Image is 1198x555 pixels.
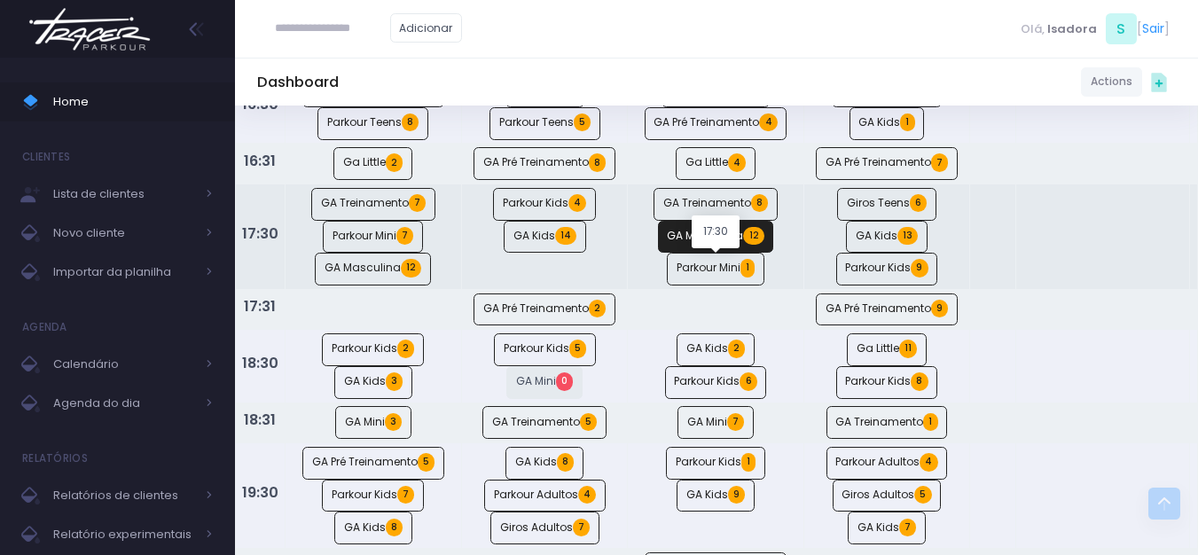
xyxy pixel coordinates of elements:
a: GA Treinamento1 [826,406,948,439]
a: GA Kids14 [504,221,586,254]
span: 1 [900,113,914,131]
span: 9 [911,259,928,277]
a: GA Pré Treinamento5 [302,447,444,480]
span: 8 [751,194,768,212]
a: GA Kids3 [334,366,412,399]
a: Parkour Kids7 [322,480,424,512]
span: Agenda do dia [53,392,195,415]
span: 5 [418,453,435,471]
a: GA Mini7 [677,406,754,439]
a: Parkour Kids2 [322,333,424,366]
a: Parkour Mini7 [323,221,423,254]
a: Parkour Kids8 [836,366,938,399]
span: 7 [409,194,426,212]
a: GA Treinamento8 [654,188,778,221]
h4: Relatórios [22,441,88,476]
a: GA Kids7 [848,512,926,544]
a: GA Pré Treinamento9 [816,293,958,326]
span: 3 [385,413,402,431]
div: [ ] [1014,9,1176,49]
strong: 17:31 [244,296,276,317]
div: 17:30 [692,215,740,248]
a: Giros Adultos5 [833,480,942,512]
span: Novo cliente [53,222,195,245]
span: 12 [401,259,421,277]
span: 4 [920,453,937,471]
a: Ga Little4 [676,147,756,180]
a: GA Kids8 [505,447,583,480]
a: Giros Teens6 [837,188,936,221]
strong: 16:31 [244,151,276,171]
span: 1 [741,453,756,471]
a: Parkour Adultos4 [826,447,948,480]
a: Parkour Kids4 [493,188,596,221]
h4: Clientes [22,139,70,175]
a: GA Kids9 [677,480,755,512]
a: Sair [1142,20,1164,38]
a: Parkour Teens5 [489,107,600,140]
span: Lista de clientes [53,183,195,206]
span: 3 [386,372,403,390]
a: GA Pré Treinamento4 [645,107,787,140]
a: GA Masculina12 [658,221,774,254]
h4: Agenda [22,309,67,345]
a: Parkour Adultos4 [484,480,606,512]
a: GA Treinamento5 [482,406,607,439]
h5: Dashboard [257,74,339,91]
span: 5 [569,340,586,357]
strong: 19:30 [242,482,278,503]
span: 0 [556,372,573,390]
span: S [1106,13,1137,44]
span: 5 [574,113,591,131]
a: Parkour Mini1 [667,253,764,285]
strong: 18:30 [242,353,278,373]
a: GA Treinamento7 [311,188,435,221]
a: Parkour Kids1 [666,447,765,480]
span: Isadora [1047,20,1097,38]
span: 2 [397,340,414,357]
strong: 17:30 [242,223,278,244]
a: Parkour Kids5 [494,333,596,366]
span: 8 [589,153,606,171]
span: 7 [397,486,414,504]
span: 2 [728,340,745,357]
span: 8 [386,519,403,536]
span: Importar da planilha [53,261,195,284]
a: GA Kids2 [677,333,755,366]
span: 11 [899,340,917,357]
span: Olá, [1021,20,1045,38]
span: 7 [931,153,948,171]
a: Actions [1081,67,1142,97]
span: 6 [740,372,756,390]
span: Relatório experimentais [53,523,195,546]
strong: 18:31 [244,410,276,430]
span: Calendário [53,353,195,376]
span: 1 [923,413,937,431]
span: 2 [589,300,606,317]
a: Giros Adultos7 [490,512,599,544]
a: Parkour Kids9 [836,253,938,285]
span: 9 [728,486,745,504]
span: 7 [396,227,413,245]
a: GA Pré Treinamento7 [816,147,958,180]
span: 7 [727,413,744,431]
span: 7 [573,519,590,536]
span: Home [53,90,213,113]
span: 8 [911,372,928,390]
a: Parkour Teens8 [317,107,428,140]
a: GA Pré Treinamento8 [474,147,615,180]
a: GA Kids8 [334,512,412,544]
span: 9 [931,300,948,317]
span: 2 [386,153,403,171]
span: 14 [555,227,576,245]
span: 4 [728,153,746,171]
a: Ga Little11 [847,333,927,366]
span: Relatórios de clientes [53,484,195,507]
span: 13 [897,227,918,245]
span: 1 [740,259,755,277]
span: 12 [743,227,763,245]
a: GA Kids1 [850,107,925,140]
a: GA Kids13 [846,221,928,254]
span: 8 [402,113,419,131]
a: GA Mini0 [506,366,583,399]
